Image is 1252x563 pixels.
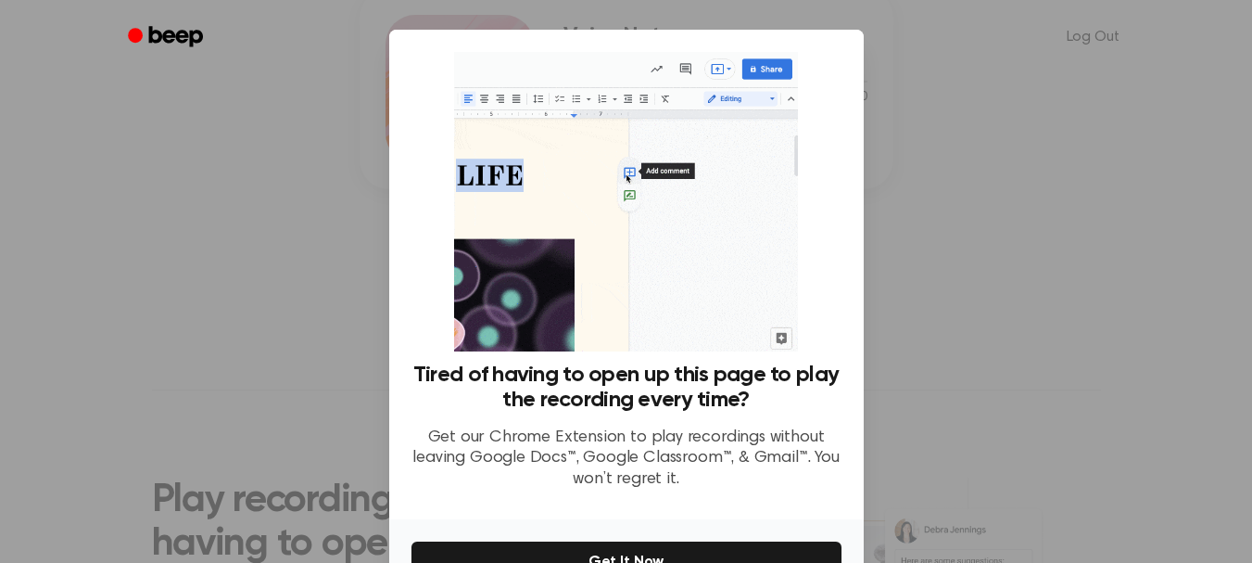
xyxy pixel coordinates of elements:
p: Get our Chrome Extension to play recordings without leaving Google Docs™, Google Classroom™, & Gm... [411,428,841,491]
h3: Tired of having to open up this page to play the recording every time? [411,363,841,413]
a: Beep [115,19,220,56]
a: Log Out [1048,15,1138,59]
img: Beep extension in action [454,52,798,352]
